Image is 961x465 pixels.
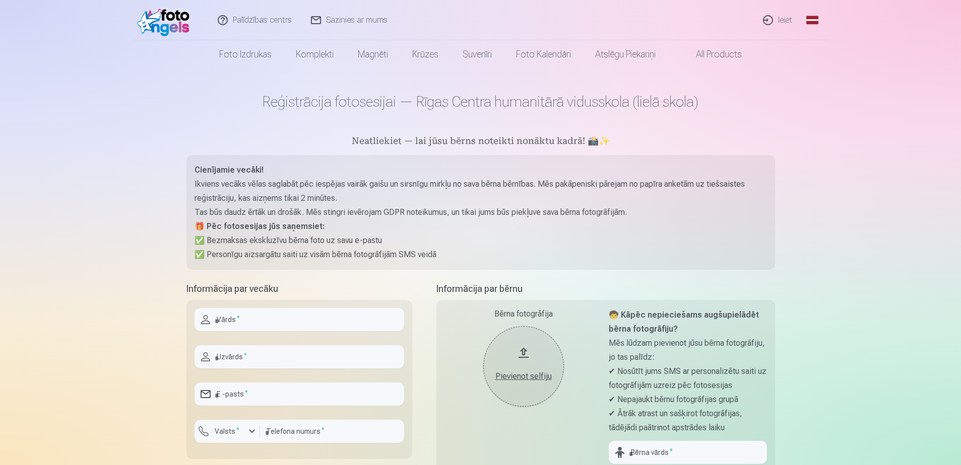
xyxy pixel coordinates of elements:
[186,282,412,296] h5: Informācija par vecāku
[668,40,754,68] a: All products
[195,205,767,219] p: Tas būs daudz ērtāk un drošāk. Mēs stingri ievērojam GDPR noteikumus, un tikai jums būs piekļuve ...
[609,393,767,407] p: ✔ Nepajaukt bērnu fotogrāfijas grupā
[186,135,775,149] h5: Neatliekiet — lai jūsu bērns noteikti nonāktu kadrā! 📸✨
[195,234,767,248] p: ✅ Bezmaksas ekskluzīvu bērna foto uz savu e-pastu
[583,40,668,68] a: Atslēgu piekariņi
[609,407,767,435] p: ✔ Ātrāk atrast un sašķirot fotogrāfijas, tādējādi paātrinot apstrādes laiku
[346,40,400,68] a: Magnēti
[609,364,767,393] p: ✔ Nosūtīt jums SMS ar personalizētu saiti uz fotogrāfijām uzreiz pēc fotosesijas
[444,308,603,320] div: Bērna fotogrāfija
[195,165,264,175] strong: Cienījamie vecāki!
[609,336,767,364] p: Mēs lūdzam pievienot jūsu bērna fotogrāfiju, jo tas palīdz:
[284,40,346,68] a: Komplekti
[195,420,260,443] button: Valsts*
[137,4,195,36] img: /fa1
[451,40,504,68] a: Suvenīri
[493,370,554,382] div: Pievienot selfiju
[211,426,243,436] label: Valsts
[186,93,775,111] h1: Reģistrācija fotosesijai — Rīgas Centra humanitārā vidusskola (lielā skola)
[504,40,583,68] a: Foto kalendāri
[436,282,775,296] h5: Informācija par bērnu
[195,177,767,205] p: Ikviens vecāks vēlas saglabāt pēc iespējas vairāk gaišu un sirsnīgu mirkļu no sava bērna bērnības...
[207,40,284,68] a: Foto izdrukas
[400,40,451,68] a: Krūzes
[609,310,759,334] strong: 🧒 Kāpēc nepieciešams augšupielādēt bērna fotogrāfiju?
[195,221,325,231] strong: 🎁 Pēc fotosesijas jūs saņemsiet:
[483,326,564,407] button: Pievienot selfiju
[195,248,767,262] p: ✅ Personīgu aizsargātu saiti uz visām bērna fotogrāfijām SMS veidā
